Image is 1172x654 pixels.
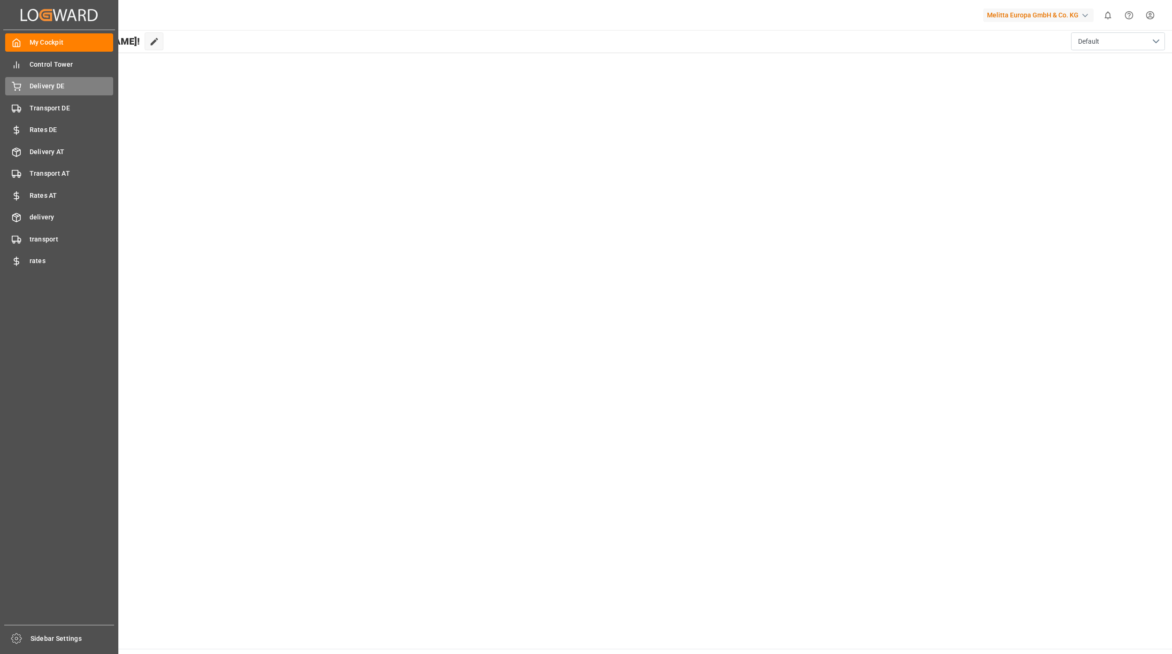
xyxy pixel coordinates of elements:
span: Control Tower [30,60,114,70]
span: Sidebar Settings [31,634,115,644]
span: rates [30,256,114,266]
span: Rates AT [30,191,114,201]
button: show 0 new notifications [1097,5,1118,26]
a: Delivery DE [5,77,113,95]
span: Transport AT [30,169,114,179]
a: transport [5,230,113,248]
a: Delivery AT [5,142,113,161]
button: open menu [1071,32,1165,50]
span: transport [30,234,114,244]
div: Melitta Europa GmbH & Co. KG [983,8,1094,22]
a: rates [5,252,113,270]
button: Help Center [1118,5,1140,26]
span: Delivery AT [30,147,114,157]
span: delivery [30,212,114,222]
span: Transport DE [30,103,114,113]
a: Transport DE [5,99,113,117]
span: Rates DE [30,125,114,135]
span: My Cockpit [30,38,114,47]
span: Delivery DE [30,81,114,91]
a: Control Tower [5,55,113,73]
a: delivery [5,208,113,226]
a: Rates AT [5,186,113,204]
a: Transport AT [5,164,113,183]
span: Default [1078,37,1099,47]
button: Melitta Europa GmbH & Co. KG [983,6,1097,24]
a: My Cockpit [5,33,113,52]
a: Rates DE [5,121,113,139]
